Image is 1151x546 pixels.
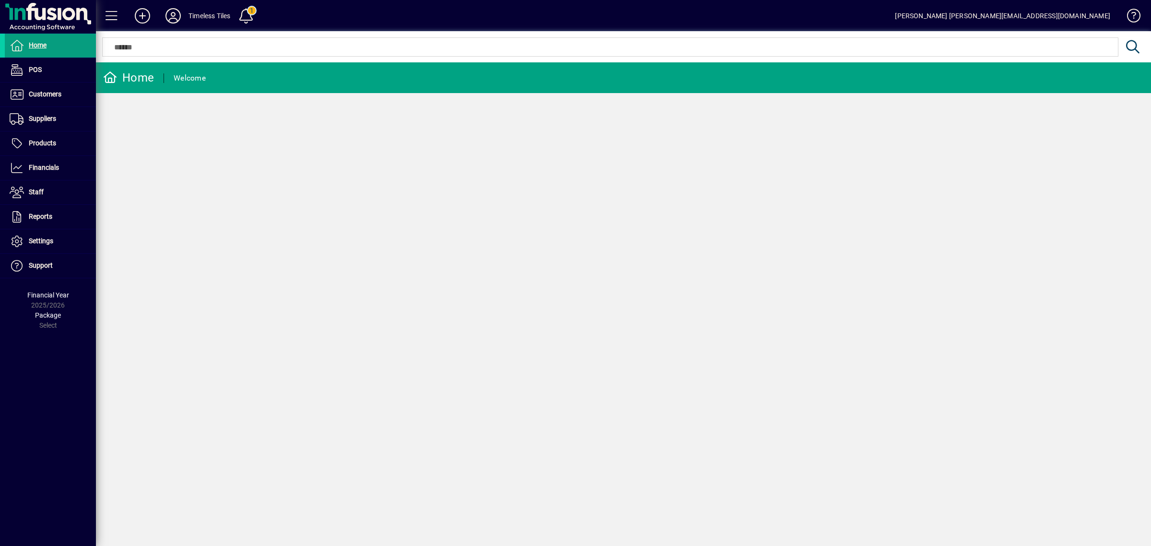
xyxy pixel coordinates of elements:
[5,180,96,204] a: Staff
[158,7,188,24] button: Profile
[29,139,56,147] span: Products
[29,164,59,171] span: Financials
[1120,2,1139,33] a: Knowledge Base
[29,188,44,196] span: Staff
[29,90,61,98] span: Customers
[5,156,96,180] a: Financials
[5,58,96,82] a: POS
[27,291,69,299] span: Financial Year
[5,131,96,155] a: Products
[5,229,96,253] a: Settings
[5,205,96,229] a: Reports
[35,311,61,319] span: Package
[103,70,154,85] div: Home
[29,213,52,220] span: Reports
[29,261,53,269] span: Support
[188,8,230,24] div: Timeless Tiles
[29,115,56,122] span: Suppliers
[174,71,206,86] div: Welcome
[895,8,1110,24] div: [PERSON_NAME] [PERSON_NAME][EMAIL_ADDRESS][DOMAIN_NAME]
[29,66,42,73] span: POS
[5,83,96,107] a: Customers
[29,237,53,245] span: Settings
[127,7,158,24] button: Add
[5,254,96,278] a: Support
[5,107,96,131] a: Suppliers
[29,41,47,49] span: Home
